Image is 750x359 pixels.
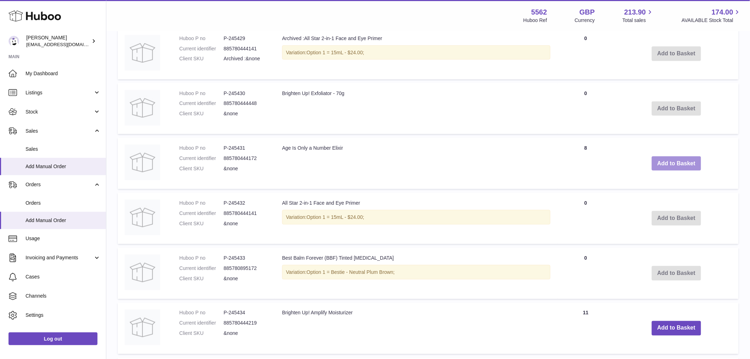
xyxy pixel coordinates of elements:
[622,17,654,24] span: Total sales
[26,217,101,224] span: Add Manual Order
[224,45,268,52] dd: 885780444141
[179,155,224,162] dt: Current identifier
[179,320,224,327] dt: Current identifier
[9,36,19,46] img: internalAdmin-5562@internal.huboo.com
[125,90,160,126] img: Brighten Up! Exfoliator - 70g
[531,7,547,17] strong: 5562
[558,83,614,134] td: 0
[624,7,646,17] span: 213.90
[125,200,160,235] img: All Star 2-in-1 Face and Eye Primer
[712,7,733,17] span: 174.00
[307,214,364,220] span: Option 1 = 15mL - $24.00;
[26,200,101,206] span: Orders
[179,55,224,62] dt: Client SKU
[179,275,224,282] dt: Client SKU
[558,28,614,79] td: 0
[179,200,224,206] dt: Huboo P no
[224,55,268,62] dd: Archived :&none
[26,274,101,280] span: Cases
[26,42,104,47] span: [EMAIL_ADDRESS][DOMAIN_NAME]
[125,145,160,180] img: Age Is Only a Number Elixir
[26,163,101,170] span: Add Manual Order
[179,210,224,217] dt: Current identifier
[224,90,268,97] dd: P-245430
[26,293,101,299] span: Channels
[26,128,93,134] span: Sales
[125,310,160,345] img: Brighten Up! Amplify Moisturizer
[224,210,268,217] dd: 885780444141
[282,45,550,60] div: Variation:
[224,220,268,227] dd: &none
[224,275,268,282] dd: &none
[224,165,268,172] dd: &none
[26,312,101,319] span: Settings
[224,265,268,272] dd: 885780895172
[179,310,224,316] dt: Huboo P no
[179,90,224,97] dt: Huboo P no
[179,145,224,151] dt: Huboo P no
[224,110,268,117] dd: &none
[179,35,224,42] dt: Huboo P no
[125,35,160,71] img: Archived :All Star 2-in-1 Face and Eye Primer
[224,320,268,327] dd: 885780444219
[26,34,90,48] div: [PERSON_NAME]
[652,321,701,336] button: Add to Basket
[26,70,101,77] span: My Dashboard
[224,200,268,206] dd: P-245432
[179,45,224,52] dt: Current identifier
[26,254,93,261] span: Invoicing and Payments
[179,330,224,337] dt: Client SKU
[179,110,224,117] dt: Client SKU
[179,100,224,107] dt: Current identifier
[524,17,547,24] div: Huboo Ref
[558,193,614,244] td: 0
[275,248,558,299] td: Best Balm Forever (BBF) Tinted [MEDICAL_DATA]
[179,255,224,261] dt: Huboo P no
[275,28,558,79] td: Archived :All Star 2-in-1 Face and Eye Primer
[682,7,741,24] a: 174.00 AVAILABLE Stock Total
[275,138,558,189] td: Age Is Only a Number Elixir
[26,235,101,242] span: Usage
[26,89,93,96] span: Listings
[275,303,558,354] td: Brighten Up! Amplify Moisturizer
[125,255,160,290] img: Best Balm Forever (BBF) Tinted Lip Balm
[224,35,268,42] dd: P-245429
[179,220,224,227] dt: Client SKU
[9,332,97,345] a: Log out
[224,155,268,162] dd: 885780444172
[580,7,595,17] strong: GBP
[26,146,101,153] span: Sales
[224,255,268,261] dd: P-245433
[26,181,93,188] span: Orders
[224,145,268,151] dd: P-245431
[275,83,558,134] td: Brighten Up! Exfoliator - 70g
[307,269,395,275] span: Option 1 = Bestie - Neutral Plum Brown;
[179,265,224,272] dt: Current identifier
[224,330,268,337] dd: &none
[275,193,558,244] td: All Star 2-in-1 Face and Eye Primer
[558,303,614,354] td: 11
[282,265,550,280] div: Variation:
[652,156,701,171] button: Add to Basket
[575,17,595,24] div: Currency
[179,165,224,172] dt: Client SKU
[282,210,550,225] div: Variation:
[558,138,614,189] td: 8
[224,310,268,316] dd: P-245434
[26,109,93,115] span: Stock
[224,100,268,107] dd: 885780444448
[307,50,364,55] span: Option 1 = 15mL - $24.00;
[682,17,741,24] span: AVAILABLE Stock Total
[622,7,654,24] a: 213.90 Total sales
[558,248,614,299] td: 0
